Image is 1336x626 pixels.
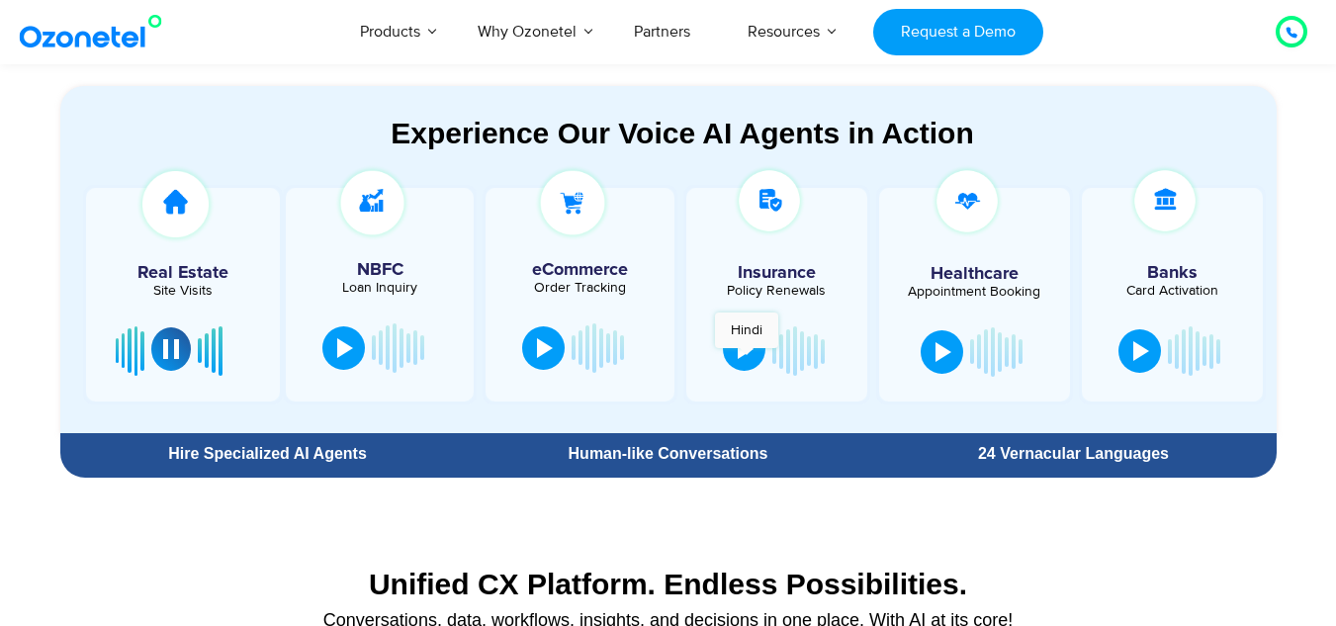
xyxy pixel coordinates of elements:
h5: NBFC [296,261,464,279]
div: Human-like Conversations [475,446,860,462]
div: Site Visits [96,284,270,298]
div: Card Activation [1092,284,1253,298]
div: Policy Renewals [696,284,857,298]
h5: Banks [1092,264,1253,282]
div: Unified CX Platform. Endless Possibilities. [70,567,1267,601]
div: 24 Vernacular Languages [880,446,1266,462]
div: Appointment Booking [894,285,1055,299]
a: Request a Demo [873,9,1042,55]
h5: eCommerce [495,261,664,279]
h5: Healthcare [894,265,1055,283]
h5: Insurance [696,264,857,282]
div: Loan Inquiry [296,281,464,295]
div: Order Tracking [495,281,664,295]
h5: Real Estate [96,264,270,282]
div: Hire Specialized AI Agents [70,446,466,462]
div: Experience Our Voice AI Agents in Action [80,116,1286,150]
